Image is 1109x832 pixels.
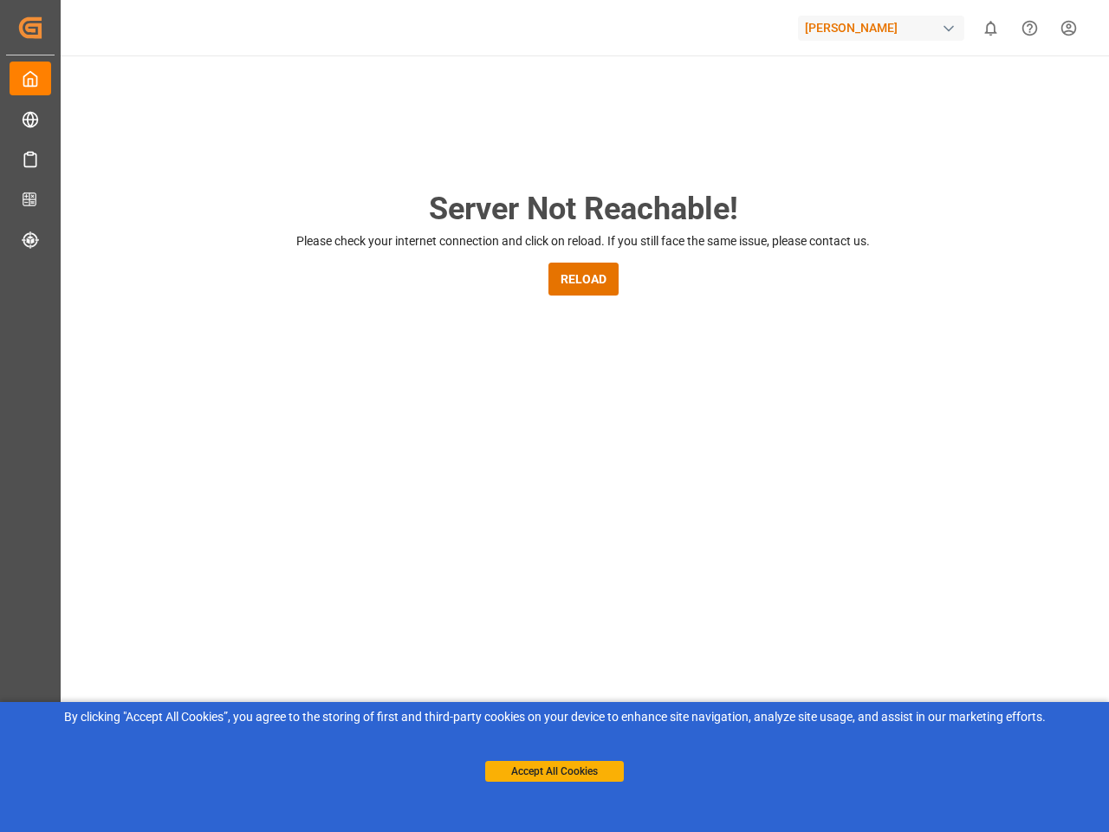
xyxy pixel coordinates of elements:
button: [PERSON_NAME] [798,11,971,44]
p: Please check your internet connection and click on reload. If you still face the same issue, plea... [296,232,870,250]
h2: Server Not Reachable! [429,185,738,232]
button: Help Center [1010,9,1049,48]
button: show 0 new notifications [971,9,1010,48]
button: RELOAD [548,263,619,296]
button: Accept All Cookies [485,761,624,782]
div: [PERSON_NAME] [798,16,964,41]
div: By clicking "Accept All Cookies”, you agree to the storing of first and third-party cookies on yo... [12,708,1097,726]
